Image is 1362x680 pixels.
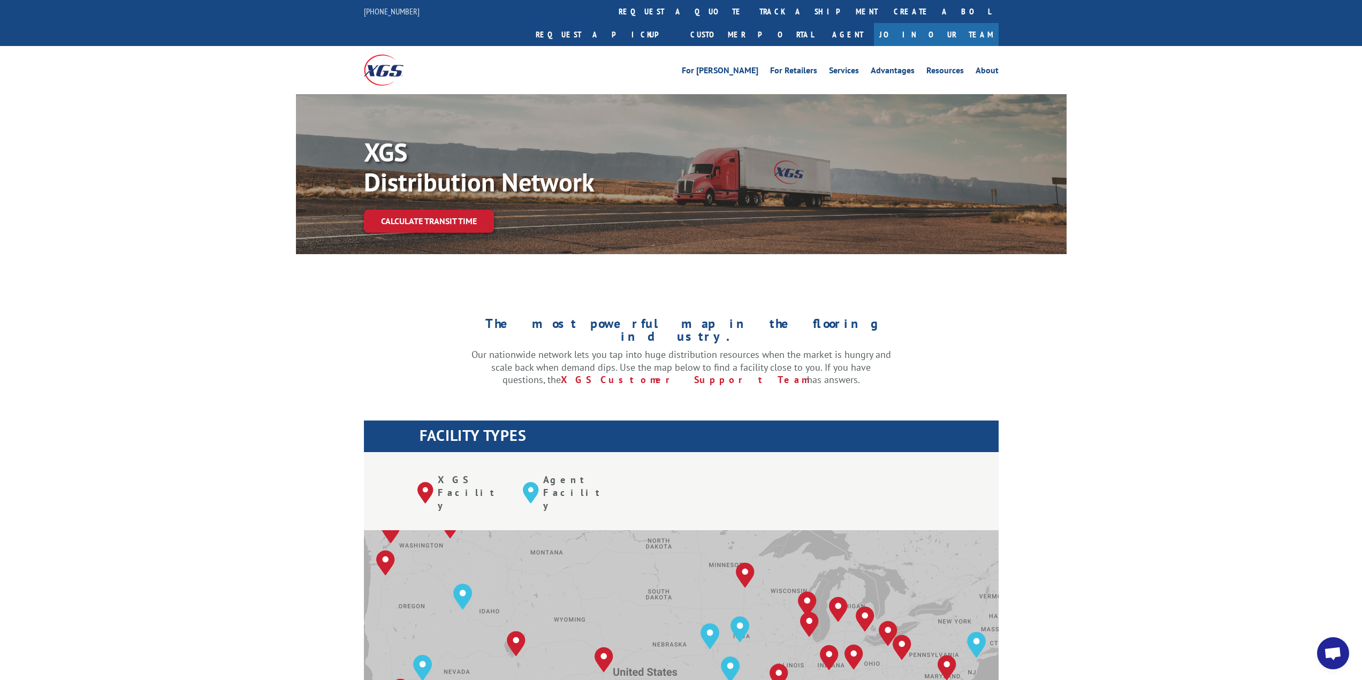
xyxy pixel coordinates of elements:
[967,632,986,658] div: Elizabeth, NJ
[829,66,859,78] a: Services
[595,647,613,673] div: Denver, CO
[844,644,863,670] div: Dayton, OH
[800,612,819,637] div: Chicago, IL
[682,23,821,46] a: Customer Portal
[441,513,460,539] div: Spokane, WA
[820,645,839,670] div: Indianapolis, IN
[382,518,400,544] div: Kent, WA
[528,23,682,46] a: Request a pickup
[770,66,817,78] a: For Retailers
[376,550,395,576] div: Portland, OR
[821,23,874,46] a: Agent
[438,473,507,511] p: XGS Facility
[561,373,807,386] a: XGS Customer Support Team
[798,591,817,617] div: Milwaukee, WI
[682,66,758,78] a: For [PERSON_NAME]
[1317,637,1349,669] div: Open chat
[701,623,719,649] div: Omaha, NE
[471,317,891,348] h1: The most powerful map in the flooring industry.
[871,66,915,78] a: Advantages
[364,137,685,197] p: XGS Distribution Network
[543,473,612,511] p: Agent Facility
[874,23,999,46] a: Join Our Team
[420,428,999,448] h1: FACILITY TYPES
[829,597,848,622] div: Grand Rapids, MI
[364,6,420,17] a: [PHONE_NUMBER]
[364,210,494,233] a: Calculate transit time
[736,562,755,588] div: Minneapolis, MN
[879,621,897,646] div: Cleveland, OH
[926,66,964,78] a: Resources
[471,348,891,386] p: Our nationwide network lets you tap into huge distribution resources when the market is hungry an...
[507,631,526,656] div: Salt Lake City, UT
[856,606,874,632] div: Detroit, MI
[453,584,472,609] div: Boise, ID
[893,635,911,660] div: Pittsburgh, PA
[731,616,749,642] div: Des Moines, IA
[976,66,999,78] a: About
